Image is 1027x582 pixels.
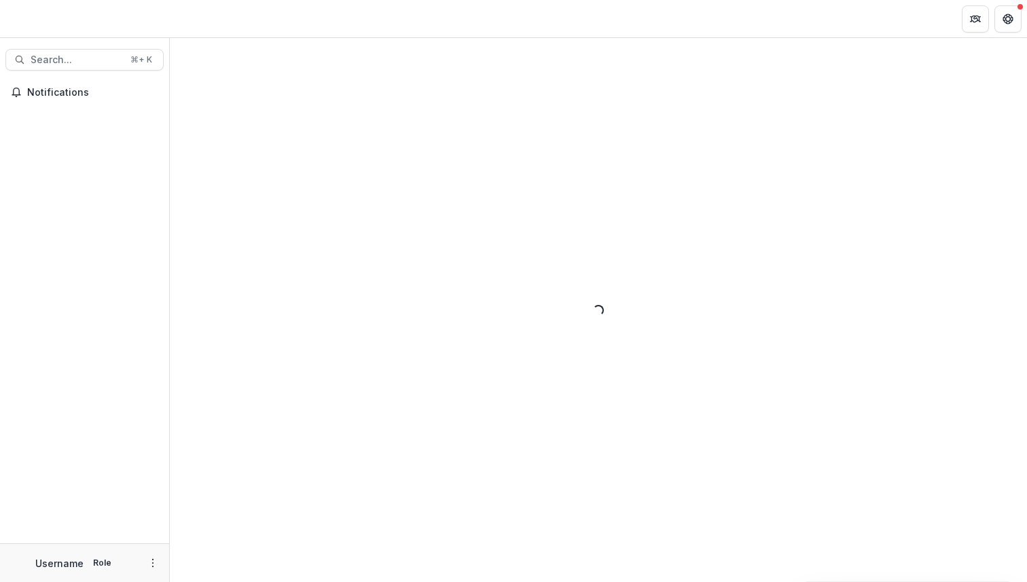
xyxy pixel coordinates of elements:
p: Role [89,557,115,569]
button: More [145,555,161,571]
button: Search... [5,49,164,71]
span: Notifications [27,87,158,98]
p: Username [35,556,84,570]
button: Get Help [994,5,1022,33]
button: Partners [962,5,989,33]
button: Notifications [5,81,164,103]
span: Search... [31,54,122,66]
div: ⌘ + K [128,52,155,67]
